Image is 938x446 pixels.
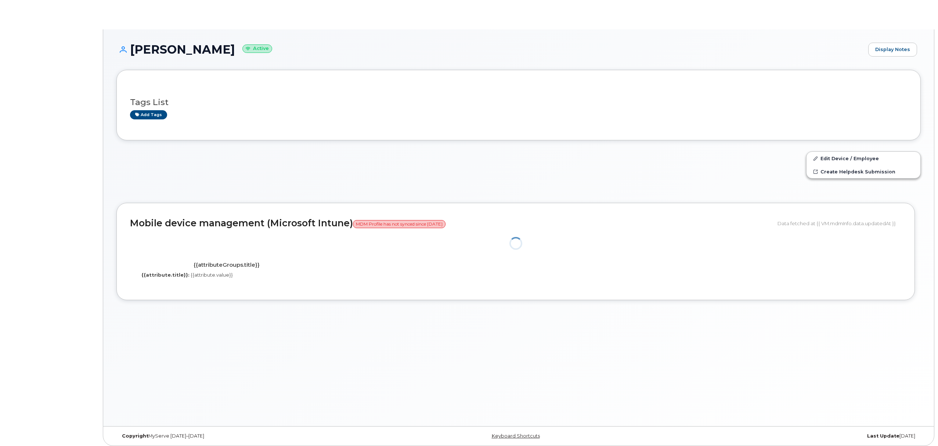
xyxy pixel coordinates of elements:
[122,433,148,439] strong: Copyright
[653,433,921,439] div: [DATE]
[116,43,865,56] h1: [PERSON_NAME]
[141,271,190,278] label: {{attribute.title}}:
[492,433,540,439] a: Keyboard Shortcuts
[130,218,772,229] h2: Mobile device management (Microsoft Intune)
[778,216,901,230] div: Data fetched at {{ VM.mdmInfo.data.updatedAt }}
[807,152,920,165] a: Edit Device / Employee
[353,220,445,228] span: MDM Profile has not synced since [DATE]
[868,43,917,57] a: Display Notes
[116,433,385,439] div: MyServe [DATE]–[DATE]
[130,98,907,107] h3: Tags List
[867,433,899,439] strong: Last Update
[136,262,317,268] h4: {{attributeGroups.title}}
[807,165,920,178] a: Create Helpdesk Submission
[191,272,233,278] span: {{attribute.value}}
[130,110,167,119] a: Add tags
[242,44,272,53] small: Active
